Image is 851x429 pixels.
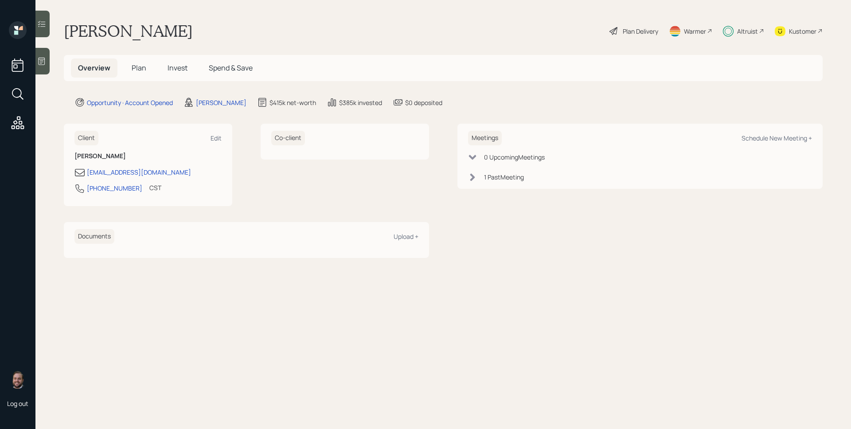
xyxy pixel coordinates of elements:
[209,63,253,73] span: Spend & Save
[684,27,706,36] div: Warmer
[196,98,246,107] div: [PERSON_NAME]
[394,232,418,241] div: Upload +
[64,21,193,41] h1: [PERSON_NAME]
[339,98,382,107] div: $385k invested
[484,172,524,182] div: 1 Past Meeting
[74,152,222,160] h6: [PERSON_NAME]
[737,27,758,36] div: Altruist
[269,98,316,107] div: $415k net-worth
[87,98,173,107] div: Opportunity · Account Opened
[87,183,142,193] div: [PHONE_NUMBER]
[87,168,191,177] div: [EMAIL_ADDRESS][DOMAIN_NAME]
[742,134,812,142] div: Schedule New Meeting +
[149,183,161,192] div: CST
[168,63,187,73] span: Invest
[468,131,502,145] h6: Meetings
[74,229,114,244] h6: Documents
[405,98,442,107] div: $0 deposited
[78,63,110,73] span: Overview
[7,399,28,408] div: Log out
[74,131,98,145] h6: Client
[9,371,27,389] img: james-distasi-headshot.png
[623,27,658,36] div: Plan Delivery
[484,152,545,162] div: 0 Upcoming Meeting s
[789,27,816,36] div: Kustomer
[211,134,222,142] div: Edit
[132,63,146,73] span: Plan
[271,131,305,145] h6: Co-client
